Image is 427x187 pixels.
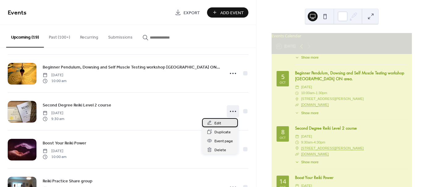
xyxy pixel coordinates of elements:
a: Export [170,7,205,18]
span: [DATE] [43,73,66,78]
div: 5 [281,74,285,80]
span: [DATE] [301,84,312,90]
span: Show more [301,160,319,165]
span: [DATE] [43,148,66,154]
a: Boost Your Reiki Power [43,139,86,147]
a: Second Degree Reiki Level 2 course [295,125,357,131]
div: ​ [295,139,299,145]
div: ​ [295,96,299,102]
div: 14 [279,178,286,185]
div: ​ [295,134,299,139]
a: Beginner Pendulum, Dowsing and Self Muscle Testing workshop [GEOGRAPHIC_DATA] ON area. [295,70,404,81]
span: Delete [214,147,226,153]
span: 10:00 am [43,78,66,84]
a: Beginner Pendulum, Dowsing and Self Muscle Testing workshop [GEOGRAPHIC_DATA] ON area. [43,64,221,71]
span: 9:30 am [43,116,64,122]
button: Recurring [75,25,103,47]
span: [STREET_ADDRESS][PERSON_NAME] [301,96,364,102]
button: ​Show more [295,110,319,116]
span: 9:30am [301,139,312,145]
div: ​ [295,55,299,60]
span: Export [184,10,200,16]
span: 10:00 am [43,154,66,160]
div: ​ [295,90,299,96]
span: Event page [214,138,233,144]
a: Reiki Practice Share group [43,177,92,185]
div: Events Calendar [272,33,412,39]
div: ​ [295,84,299,90]
div: ​ [295,145,299,151]
div: Oct [280,81,286,84]
button: Submissions [103,25,137,47]
span: Add Event [220,10,244,16]
div: 8 [281,129,285,135]
div: ​ [295,160,299,165]
button: Add Event [207,7,248,18]
span: 4:30pm [314,139,325,145]
button: ​Show more [295,160,319,165]
a: Second Degree Reiki Level 2 course [43,102,111,109]
button: Upcoming (19) [6,25,44,48]
div: ​ [295,151,299,157]
span: - [313,139,314,145]
span: Duplicate [214,129,231,135]
div: ​ [295,110,299,116]
div: ​ [295,102,299,108]
span: 10:00am [301,90,315,96]
button: Past (100+) [44,25,75,47]
a: [STREET_ADDRESS][PERSON_NAME] [301,145,364,151]
a: [DOMAIN_NAME] [301,152,329,156]
span: - [315,90,316,96]
span: Show more [301,55,319,60]
span: Show more [301,110,319,116]
span: [DATE] [301,134,312,139]
div: Oct [280,136,286,139]
span: Edit [214,120,221,127]
span: Events [8,7,27,19]
span: 1:30pm [316,90,327,96]
a: Boost Your Reiki Power [295,175,333,180]
button: ​Show more [295,55,319,60]
span: [DATE] [43,110,64,116]
a: [DOMAIN_NAME] [301,103,329,106]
